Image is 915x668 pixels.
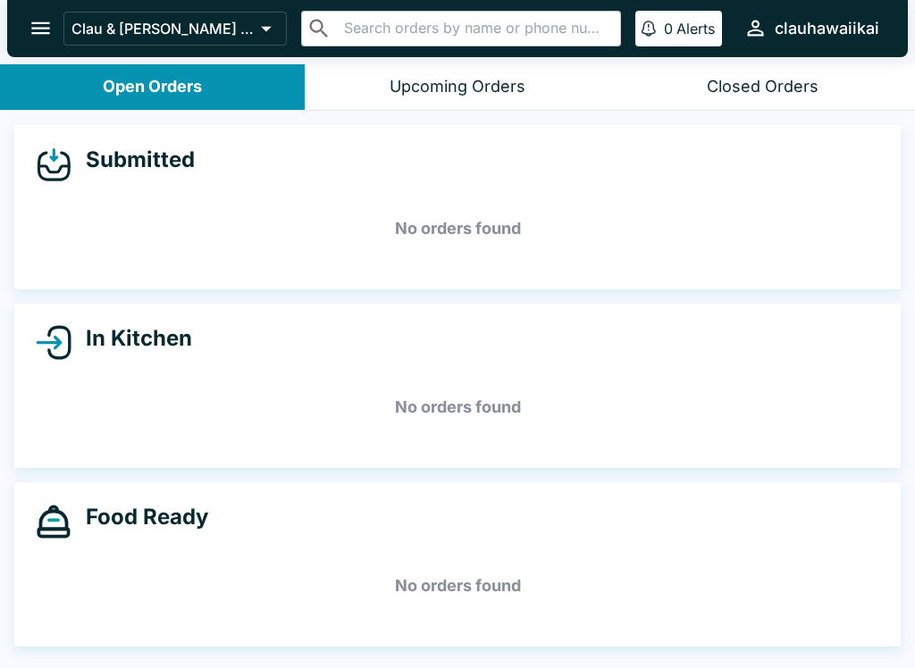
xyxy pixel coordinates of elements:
[103,77,202,97] div: Open Orders
[36,196,879,261] h5: No orders found
[18,5,63,51] button: open drawer
[775,18,879,39] div: clauhawaiikai
[36,375,879,439] h5: No orders found
[676,20,715,38] p: Alerts
[36,554,879,618] h5: No orders found
[736,9,886,47] button: clauhawaiikai
[71,325,192,352] h4: In Kitchen
[339,16,613,41] input: Search orders by name or phone number
[63,12,287,46] button: Clau & [PERSON_NAME] Cocina 2 - [US_STATE] Kai
[71,20,254,38] p: Clau & [PERSON_NAME] Cocina 2 - [US_STATE] Kai
[707,77,818,97] div: Closed Orders
[71,146,195,173] h4: Submitted
[664,20,673,38] p: 0
[71,504,208,530] h4: Food Ready
[390,77,525,97] div: Upcoming Orders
